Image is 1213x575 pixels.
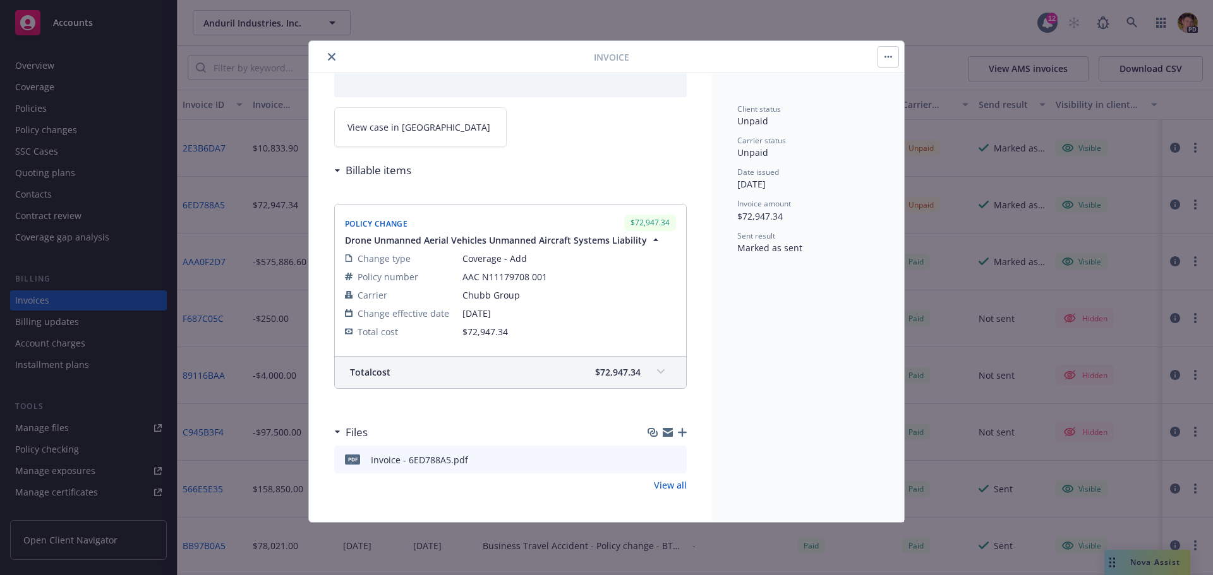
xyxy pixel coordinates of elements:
[345,454,360,464] span: pdf
[737,167,779,177] span: Date issued
[737,198,791,209] span: Invoice amount
[737,178,766,190] span: [DATE]
[624,215,676,230] div: $72,947.34
[345,234,662,247] button: Drone Unmanned Aerial Vehicles Unmanned Aircraft Systems Liability
[462,288,676,302] span: Chubb Group
[324,49,339,64] button: close
[737,210,783,222] span: $72,947.34
[335,357,686,388] div: Totalcost$72,947.34
[350,365,390,379] span: Total cost
[334,162,411,179] div: Billable items
[358,270,418,283] span: Policy number
[462,307,676,320] span: [DATE]
[737,146,768,158] span: Unpaid
[358,252,411,265] span: Change type
[654,478,687,492] a: View all
[595,365,641,379] span: $72,947.34
[462,252,676,265] span: Coverage - Add
[650,453,660,466] button: download file
[594,50,629,64] span: Invoice
[346,162,411,179] h3: Billable items
[358,288,387,302] span: Carrier
[670,453,682,466] button: preview file
[334,107,507,147] a: View case in [GEOGRAPHIC_DATA]
[737,230,775,241] span: Sent result
[462,270,676,283] span: AAC N11179708 001
[737,242,802,254] span: Marked as sent
[347,121,490,134] span: View case in [GEOGRAPHIC_DATA]
[737,104,781,114] span: Client status
[345,234,647,247] span: Drone Unmanned Aerial Vehicles Unmanned Aircraft Systems Liability
[737,135,786,146] span: Carrier status
[737,115,768,127] span: Unpaid
[371,453,468,466] div: Invoice - 6ED788A5.pdf
[346,424,368,441] h3: Files
[345,218,407,229] span: Policy Change
[358,325,398,338] span: Total cost
[462,326,508,338] span: $72,947.34
[334,424,368,441] div: Files
[358,307,449,320] span: Change effective date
